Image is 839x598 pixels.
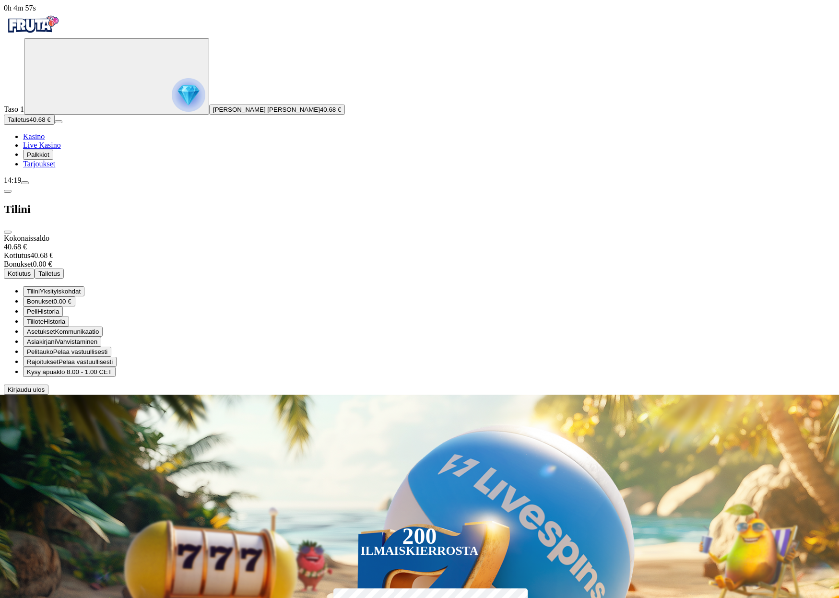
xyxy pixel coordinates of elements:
span: 40.68 € [320,106,341,113]
a: poker-chip iconLive Kasino [23,141,61,149]
span: Live Kasino [23,141,61,149]
span: Rajoitukset [27,358,59,365]
span: klo 8.00 - 1.00 CET [57,368,112,375]
button: toggle iconAsetuksetKommunikaatio [23,327,103,337]
button: menu [21,181,29,184]
span: Palkkiot [27,151,49,158]
a: diamond iconKasino [23,132,45,141]
span: Tiliote [27,318,44,325]
button: history iconPeliHistoria [23,306,63,317]
span: Kotiutus [8,270,31,277]
span: Tilini [27,288,40,295]
span: Kotiutus [4,251,30,259]
button: Kotiutus [4,269,35,279]
nav: Primary [4,12,835,168]
button: close [4,231,12,234]
span: Bonukset [4,260,33,268]
span: Pelaa vastuullisesti [59,358,113,365]
span: Tarjoukset [23,160,55,168]
div: 40.68 € [4,251,835,260]
span: Taso 1 [4,105,24,113]
button: limits iconRajoituksetPelaa vastuullisesti [23,357,117,367]
img: Fruta [4,12,61,36]
button: Talletusplus icon40.68 € [4,115,55,125]
div: 40.68 € [4,243,835,251]
button: reward iconPalkkiot [23,150,53,160]
span: Historia [44,318,65,325]
div: Ilmaiskierrosta [361,545,479,557]
button: [PERSON_NAME] [PERSON_NAME]40.68 € [209,105,345,115]
div: Kokonaissaldo [4,234,835,251]
button: Kirjaudu ulos [4,385,48,395]
img: reward progress [172,78,205,112]
button: clock iconPelitaukoPelaa vastuullisesti [23,347,111,357]
button: reward progress [24,38,209,115]
h2: Tilini [4,203,835,216]
button: Talletus [35,269,64,279]
a: gift-inverted iconTarjoukset [23,160,55,168]
span: Kirjaudu ulos [8,386,45,393]
button: transactions iconTilioteHistoria [23,317,69,327]
div: 200 [402,530,437,542]
button: document iconAsiakirjaniVahvistaminen [23,337,101,347]
span: 14:19 [4,176,21,184]
span: Talletus [8,116,29,123]
span: Peli [27,308,37,315]
span: Kasino [23,132,45,141]
span: Kysy apua [27,368,57,375]
span: Kommunikaatio [55,328,99,335]
span: 40.68 € [29,116,50,123]
button: headphones iconKysy apuaklo 8.00 - 1.00 CET [23,367,116,377]
div: 0.00 € [4,260,835,269]
span: Pelitauko [27,348,53,355]
span: Pelaa vastuullisesti [53,348,107,355]
span: [PERSON_NAME] [PERSON_NAME] [213,106,320,113]
button: menu [55,120,62,123]
span: Historia [37,308,59,315]
a: Fruta [4,30,61,38]
span: Asiakirjani [27,338,56,345]
span: 0.00 € [54,298,71,305]
span: Bonukset [27,298,54,305]
span: Vahvistaminen [56,338,97,345]
button: chevron-left icon [4,190,12,193]
button: user-circle iconTiliniYksityiskohdat [23,286,84,296]
span: Yksityiskohdat [40,288,81,295]
span: user session time [4,4,36,12]
button: smiley iconBonukset0.00 € [23,296,75,306]
span: Asetukset [27,328,55,335]
span: Talletus [38,270,60,277]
